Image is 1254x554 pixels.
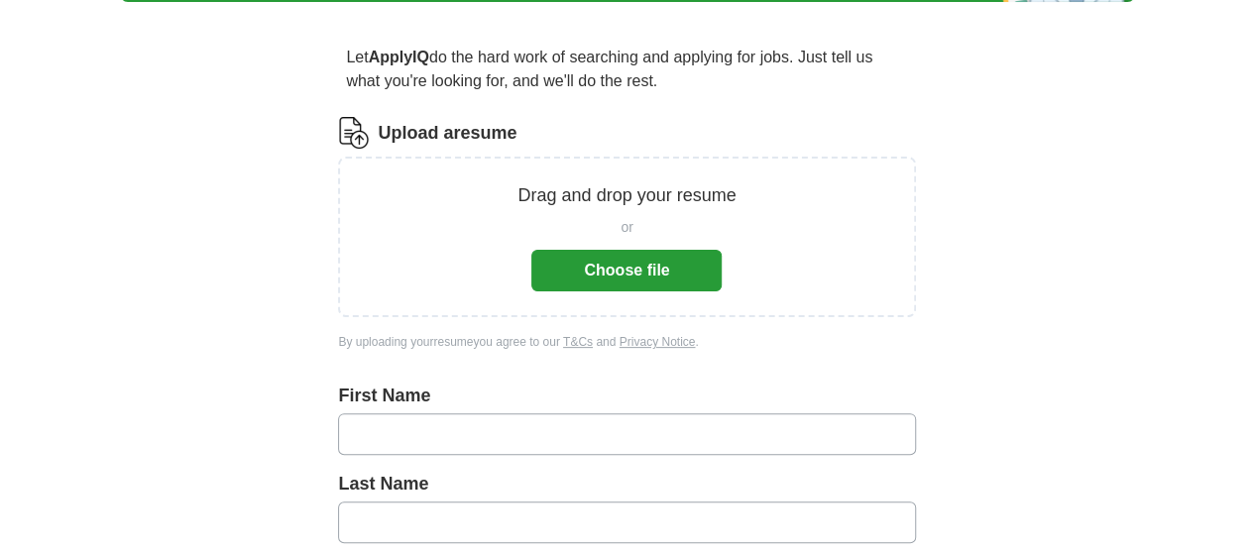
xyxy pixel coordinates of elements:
[338,333,915,351] div: By uploading your resume you agree to our and .
[531,250,722,291] button: Choose file
[563,335,593,349] a: T&Cs
[621,217,632,238] span: or
[369,49,429,65] strong: ApplyIQ
[338,38,915,101] p: Let do the hard work of searching and applying for jobs. Just tell us what you're looking for, an...
[620,335,696,349] a: Privacy Notice
[338,471,915,498] label: Last Name
[517,182,736,209] p: Drag and drop your resume
[378,120,516,147] label: Upload a resume
[338,117,370,149] img: CV Icon
[338,383,915,409] label: First Name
